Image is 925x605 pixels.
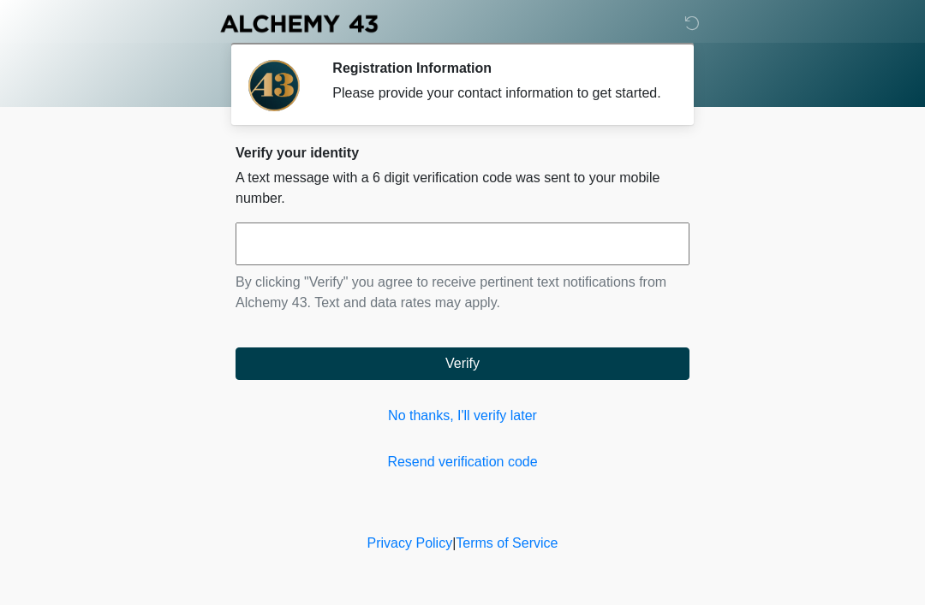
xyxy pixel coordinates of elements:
a: Terms of Service [456,536,558,550]
button: Verify [236,347,689,380]
h2: Verify your identity [236,145,689,161]
img: Alchemy 43 Logo [218,13,379,34]
a: Privacy Policy [367,536,453,550]
a: Resend verification code [236,452,689,472]
h2: Registration Information [332,60,664,76]
p: A text message with a 6 digit verification code was sent to your mobile number. [236,168,689,209]
div: Please provide your contact information to get started. [332,83,664,104]
p: By clicking "Verify" you agree to receive pertinent text notifications from Alchemy 43. Text and ... [236,272,689,313]
a: No thanks, I'll verify later [236,406,689,426]
img: Agent Avatar [248,60,300,111]
a: | [452,536,456,550]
